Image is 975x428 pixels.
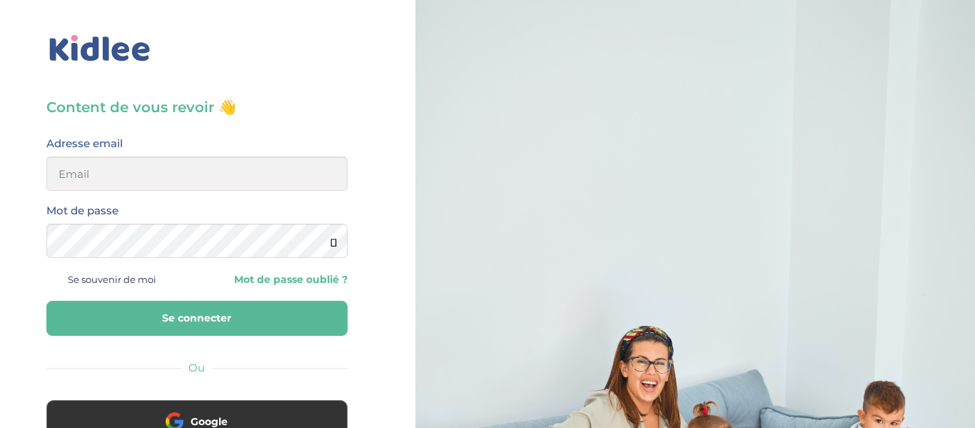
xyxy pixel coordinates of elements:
[46,156,348,191] input: Email
[46,301,348,336] button: Se connecter
[46,32,153,65] img: logo_kidlee_bleu
[188,361,205,374] span: Ou
[208,273,348,287] a: Mot de passe oublié ?
[46,97,348,117] h3: Content de vous revoir 👋
[46,201,118,220] label: Mot de passe
[68,270,156,289] span: Se souvenir de moi
[46,134,123,153] label: Adresse email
